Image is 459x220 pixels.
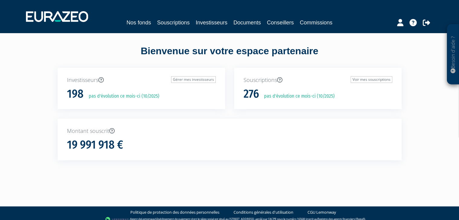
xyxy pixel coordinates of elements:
p: Montant souscrit [67,127,392,135]
p: pas d'évolution ce mois-ci (10/2025) [84,93,159,100]
p: Souscriptions [244,76,392,84]
a: Gérer mes investisseurs [171,76,216,83]
a: Conditions générales d'utilisation [234,209,293,215]
h1: 276 [244,88,259,100]
a: CGU Lemonway [308,209,336,215]
a: Souscriptions [157,18,190,27]
a: Nos fonds [126,18,151,27]
p: Investisseurs [67,76,216,84]
a: Documents [234,18,261,27]
a: Voir mes souscriptions [351,76,392,83]
h1: 198 [67,88,84,100]
a: Politique de protection des données personnelles [130,209,219,215]
p: pas d'évolution ce mois-ci (10/2025) [260,93,335,100]
img: 1732889491-logotype_eurazeo_blanc_rvb.png [26,11,88,22]
a: Conseillers [267,18,294,27]
a: Investisseurs [196,18,227,27]
h1: 19 991 918 € [67,139,123,151]
div: Bienvenue sur votre espace partenaire [53,44,406,68]
p: Besoin d'aide ? [450,27,457,82]
a: Commissions [300,18,333,27]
